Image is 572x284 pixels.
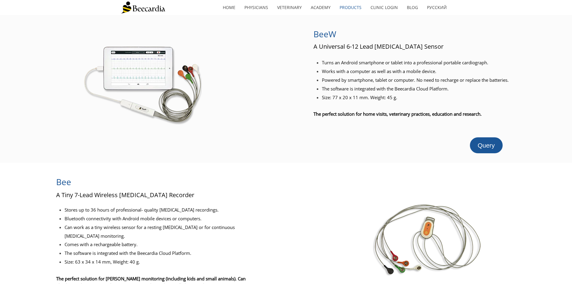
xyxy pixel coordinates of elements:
a: home [218,1,240,14]
a: Русский [422,1,451,14]
span: The perfect solution for home visits, veterinary practices, education and research. [313,111,482,117]
span: The software is integrated with the Beecardia Cloud Platform. [65,250,191,256]
span: Size: 63 x 34 x 14 mm, Weight: 40 g. [65,259,140,265]
span: Comes with a rechargeable battery. [65,241,138,247]
a: Query [470,137,503,153]
a: Academy [306,1,335,14]
span: Bluetooth connectivity with Android mobile devices or computers. [65,215,201,221]
span: Bee [56,176,71,188]
img: Beecardia [121,2,165,14]
a: Physicians [240,1,273,14]
a: Blog [402,1,422,14]
span: Stores up to 36 hours of professional- quality [MEDICAL_DATA] recordings. [65,207,219,213]
span: Works with a computer as well as with a mobile device. [322,68,436,74]
span: Size: 77 x 20 x 11 mm. Weight: 45 g. [322,94,397,100]
span: Query [478,142,495,149]
a: Clinic Login [366,1,402,14]
span: BeeW [313,28,336,40]
span: A Universal 6-12 Lead [MEDICAL_DATA] Sensor [313,42,443,50]
span: Turns an Android smartphone or tablet into a professional portable cardiograph. [322,60,488,66]
span: A Tiny 7-Lead Wireless [MEDICAL_DATA] Recorder [56,191,194,199]
a: Veterinary [273,1,306,14]
span: Can work as a tiny wireless sensor for a resting [MEDICAL_DATA] or for continuous [MEDICAL_DATA] ... [65,224,235,239]
span: The software is integrated with the Beecardia Cloud Platform. [322,86,449,92]
span: Powered by smartphone, tablet or computer. No need to recharge or replace the batteries. [322,77,509,83]
a: Products [335,1,366,14]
